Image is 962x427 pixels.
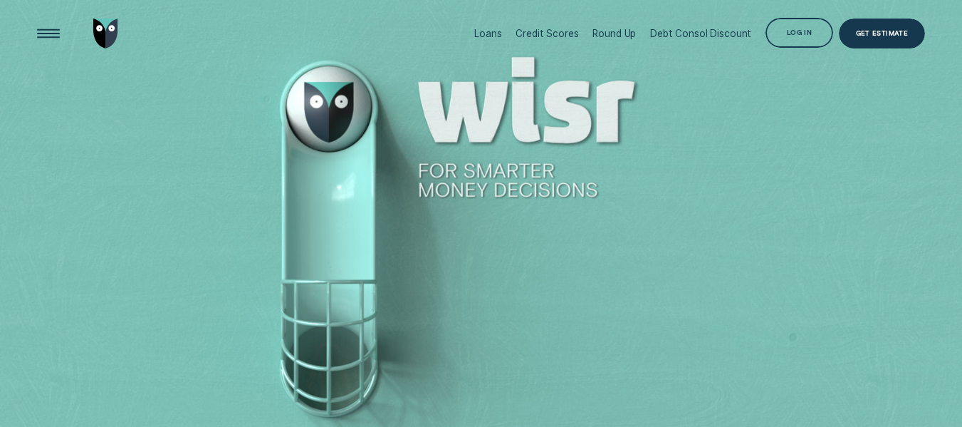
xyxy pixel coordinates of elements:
button: Open Menu [33,19,64,49]
button: Log in [765,18,833,48]
img: Wisr [93,19,119,49]
div: Round Up [592,28,636,39]
div: Credit Scores [516,28,578,39]
div: Debt Consol Discount [650,28,751,39]
a: Get Estimate [839,19,925,49]
div: Loans [474,28,501,39]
